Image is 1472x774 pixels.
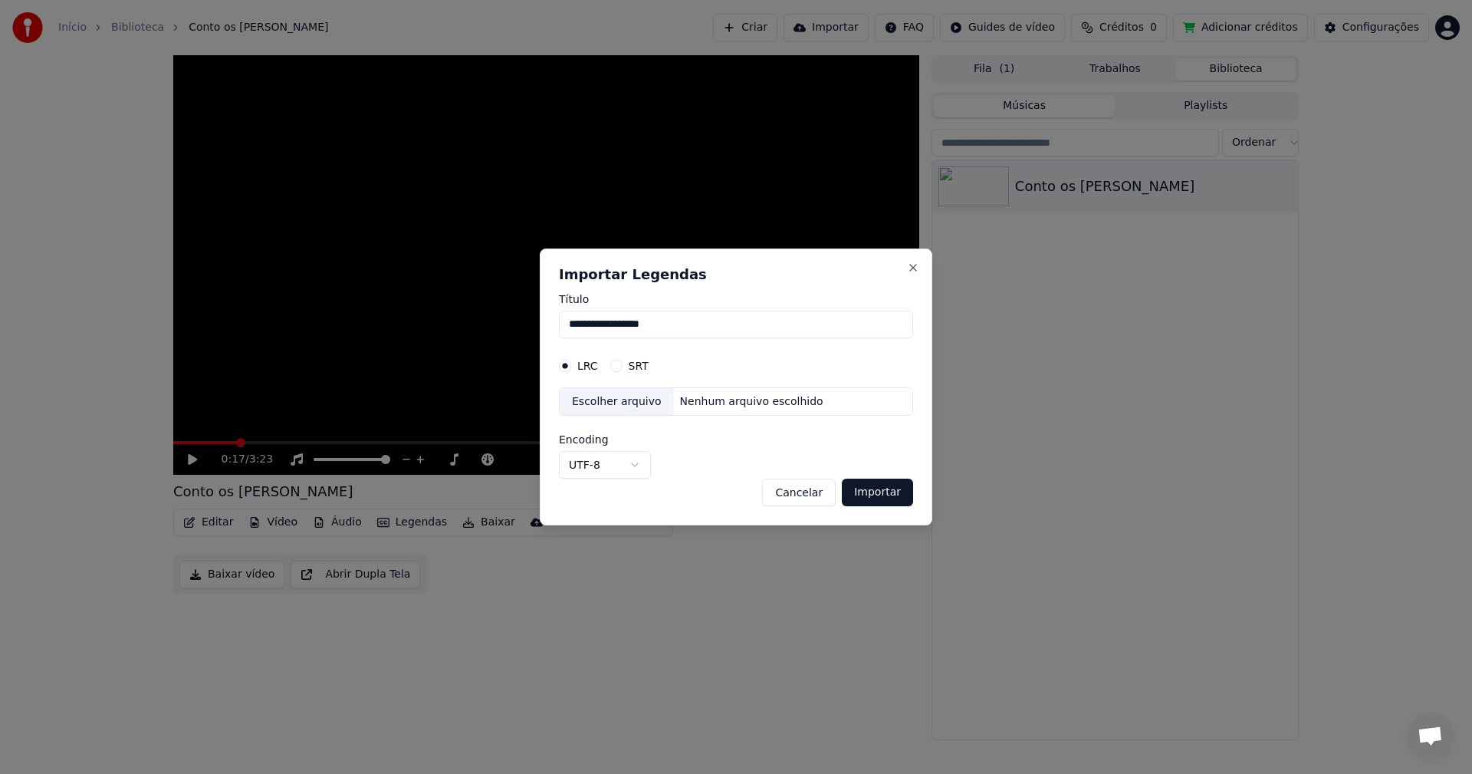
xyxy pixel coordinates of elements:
div: Nenhum arquivo escolhido [674,394,830,410]
div: Escolher arquivo [560,388,674,416]
button: Cancelar [762,479,836,506]
label: LRC [577,361,598,371]
h2: Importar Legendas [559,268,913,282]
label: SRT [629,361,649,371]
label: Título [559,294,913,305]
label: Encoding [559,434,651,445]
button: Importar [842,479,913,506]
